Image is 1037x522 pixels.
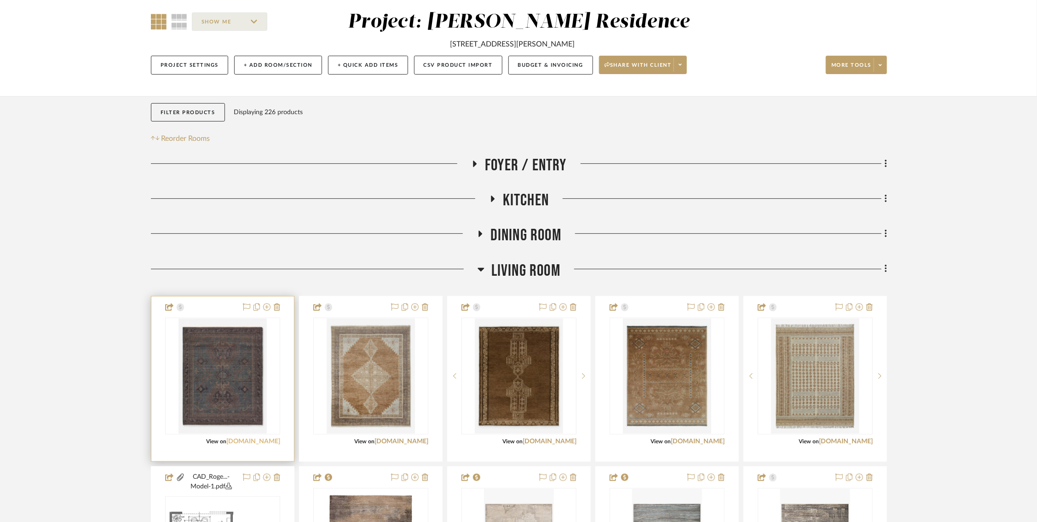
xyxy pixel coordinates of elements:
div: 0 [462,318,576,434]
span: View on [502,439,523,444]
a: [DOMAIN_NAME] [671,438,725,445]
a: [DOMAIN_NAME] [819,438,873,445]
button: Budget & Invoicing [508,56,593,75]
button: More tools [826,56,887,74]
div: 0 [314,318,428,434]
span: Living Room [491,261,560,281]
div: Displaying 226 products [234,103,303,122]
img: Velasquez Hand-Knotted Wool Rug [475,319,563,434]
span: View on [799,439,819,444]
button: Filter Products [151,103,225,122]
span: Kitchen [503,191,549,210]
button: CSV Product Import [414,56,502,75]
img: Keziah Flatweave Jute-Blend Rug [771,319,859,434]
button: Reorder Rooms [151,133,210,144]
div: 0 [758,318,872,434]
span: View on [206,439,226,444]
span: Reorder Rooms [161,133,210,144]
button: + Add Room/Section [234,56,322,75]
div: [STREET_ADDRESS][PERSON_NAME] [450,39,575,50]
img: Theda Hand-Knotted Wool Rug [623,319,711,434]
span: More tools [831,62,871,75]
span: View on [651,439,671,444]
button: + Quick Add Items [328,56,408,75]
span: Dining Room [490,226,561,245]
a: [DOMAIN_NAME] [374,438,428,445]
a: [DOMAIN_NAME] [523,438,576,445]
a: [DOMAIN_NAME] [226,438,280,445]
img: Kate Hand-Knotted Wool Rug [327,319,415,434]
button: Share with client [599,56,687,74]
span: Share with client [605,62,672,75]
span: View on [354,439,374,444]
span: Foyer / Entry [485,156,567,175]
div: 0 [610,318,724,434]
button: CAD_Roge...-Model-1.pdf [185,472,237,492]
div: 0 [166,318,280,434]
button: Project Settings [151,56,228,75]
img: Connelly Hand-Knotted Wool Rug [179,319,267,434]
div: Project: [PERSON_NAME] Residence [348,12,690,32]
